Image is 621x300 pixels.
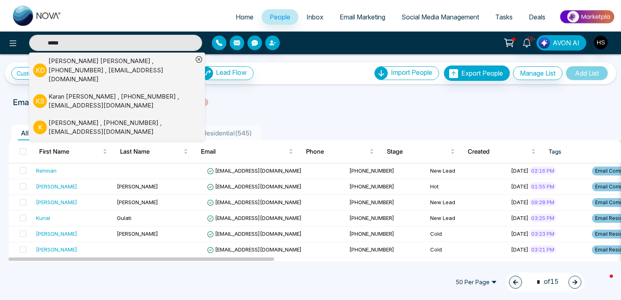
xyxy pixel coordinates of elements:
th: First Name [33,140,114,163]
a: Tasks [487,9,521,25]
p: K S [33,94,47,108]
a: Inbox [298,9,332,25]
td: New Lead [427,195,508,211]
span: [PERSON_NAME] [117,199,158,205]
img: User Avatar [594,36,608,49]
th: Email [194,140,300,163]
span: [EMAIL_ADDRESS][DOMAIN_NAME] [207,183,302,190]
span: [PERSON_NAME] [117,183,158,190]
span: [EMAIL_ADDRESS][DOMAIN_NAME] [207,167,302,174]
th: Created [461,140,542,163]
span: 09:28 PM [530,198,556,206]
td: Cold [427,226,508,242]
span: [EMAIL_ADDRESS][DOMAIN_NAME] [207,246,302,253]
td: New Lead [427,163,508,179]
a: Deals [521,9,553,25]
span: [DATE] [511,167,528,174]
img: Lead Flow [539,37,550,49]
a: Custom Filter [11,67,68,80]
span: 01:55 PM [530,182,556,190]
img: Lead Flow [200,67,213,80]
p: K [33,120,47,134]
button: Lead Flow [200,66,253,80]
td: Cold [427,242,508,258]
span: of 15 [532,277,559,287]
a: 10+ [517,35,537,49]
span: [EMAIL_ADDRESS][DOMAIN_NAME] [207,199,302,205]
span: [PERSON_NAME] [117,230,158,237]
img: Market-place.gif [558,8,616,26]
p: K D [33,63,47,77]
span: 03:25 PM [530,214,556,222]
div: [PERSON_NAME] [36,198,77,206]
span: [PHONE_NUMBER] [349,167,394,174]
span: [PHONE_NUMBER] [349,215,394,221]
span: [PHONE_NUMBER] [349,183,394,190]
div: Karan [PERSON_NAME] , [PHONE_NUMBER] , [EMAIL_ADDRESS][DOMAIN_NAME] [49,92,193,110]
div: [PERSON_NAME] [36,245,77,254]
a: Home [228,9,262,25]
button: Manage List [513,66,562,80]
span: Email [201,147,287,156]
span: Import People [391,68,432,76]
td: New Lead [427,211,508,226]
span: [PHONE_NUMBER] [349,230,394,237]
span: Stage [387,147,449,156]
th: Last Name [114,140,194,163]
a: Lead FlowLead Flow [196,66,253,80]
p: Email Statistics: [13,96,72,108]
a: People [262,9,298,25]
span: [PHONE_NUMBER] [349,246,394,253]
span: Phone [306,147,368,156]
span: 03:23 PM [530,230,556,238]
span: 10+ [527,35,534,42]
div: [PERSON_NAME] , [PHONE_NUMBER] , [EMAIL_ADDRESS][DOMAIN_NAME] [49,118,193,137]
span: [DATE] [511,183,528,190]
span: Inbox [306,13,323,21]
span: [DATE] [511,246,528,253]
th: Stage [380,140,461,163]
span: Deals [529,13,545,21]
a: Social Media Management [393,9,487,25]
span: AVON AI [553,38,579,48]
span: Home [236,13,253,21]
img: Nova CRM Logo [13,6,61,26]
span: Gulati [117,215,131,221]
span: People [270,13,290,21]
th: Phone [300,140,380,163]
span: [EMAIL_ADDRESS][DOMAIN_NAME] [207,215,302,221]
td: Hot [427,179,508,195]
span: Email Marketing [340,13,385,21]
span: Lead Flow [216,68,247,76]
span: First Name [39,147,101,156]
span: [DATE] [511,199,528,205]
span: [DATE] [511,230,528,237]
span: Export People [461,69,503,77]
span: [DATE] [511,215,528,221]
div: Rehman [36,167,57,175]
span: All People ( 729 ) [18,129,71,137]
span: Tasks [495,13,513,21]
span: 50 Per Page [450,276,503,289]
button: AVON AI [537,35,586,51]
span: [PHONE_NUMBER] [349,199,394,205]
div: Kunal [36,214,50,222]
span: Email Residential ( 545 ) [182,129,255,137]
iframe: Intercom live chat [594,273,613,292]
span: Created [468,147,530,156]
div: [PERSON_NAME] [PERSON_NAME] , [PHONE_NUMBER] , [EMAIL_ADDRESS][DOMAIN_NAME] [49,57,193,84]
div: [PERSON_NAME] [36,182,77,190]
span: 03:21 PM [530,245,556,254]
span: Last Name [120,147,182,156]
span: [EMAIL_ADDRESS][DOMAIN_NAME] [207,230,302,237]
a: Email Marketing [332,9,393,25]
span: Social Media Management [401,13,479,21]
span: 02:16 PM [530,167,556,175]
div: [PERSON_NAME] [36,230,77,238]
button: Export People [444,65,510,81]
